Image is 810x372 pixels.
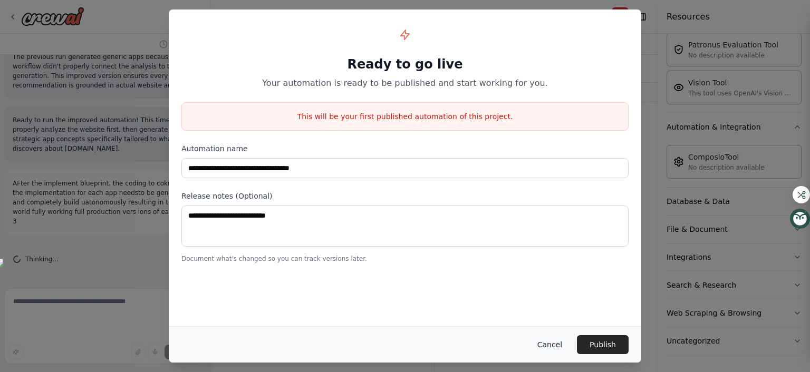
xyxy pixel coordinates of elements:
p: Document what's changed so you can track versions later. [181,254,629,263]
label: Automation name [181,143,629,154]
label: Release notes (Optional) [181,191,629,201]
button: Cancel [529,335,571,354]
h1: Ready to go live [181,56,629,73]
p: This will be your first published automation of this project. [182,111,628,122]
p: Your automation is ready to be published and start working for you. [181,77,629,90]
button: Publish [577,335,629,354]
